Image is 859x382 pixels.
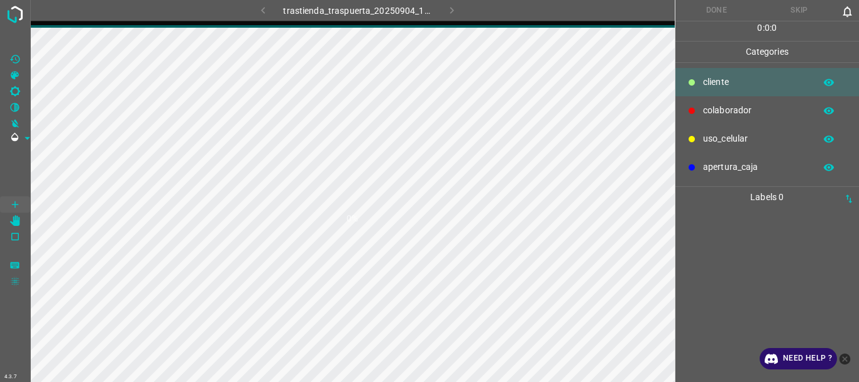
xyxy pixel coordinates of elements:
[772,21,777,35] p: 0
[1,372,20,382] div: 4.3.7
[760,348,837,369] a: Need Help ?
[703,160,809,174] p: apertura_caja
[4,3,26,26] img: logo
[757,21,777,41] div: : :
[703,76,809,89] p: cliente
[765,21,770,35] p: 0
[703,132,809,145] p: uso_celular
[703,104,809,117] p: colaborador
[679,187,856,208] p: Labels 0
[283,3,431,21] h6: trastienda_traspuerta_20250904_124858_023401.jpg
[346,212,358,225] h1: 0%
[757,21,762,35] p: 0
[837,348,853,369] button: close-help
